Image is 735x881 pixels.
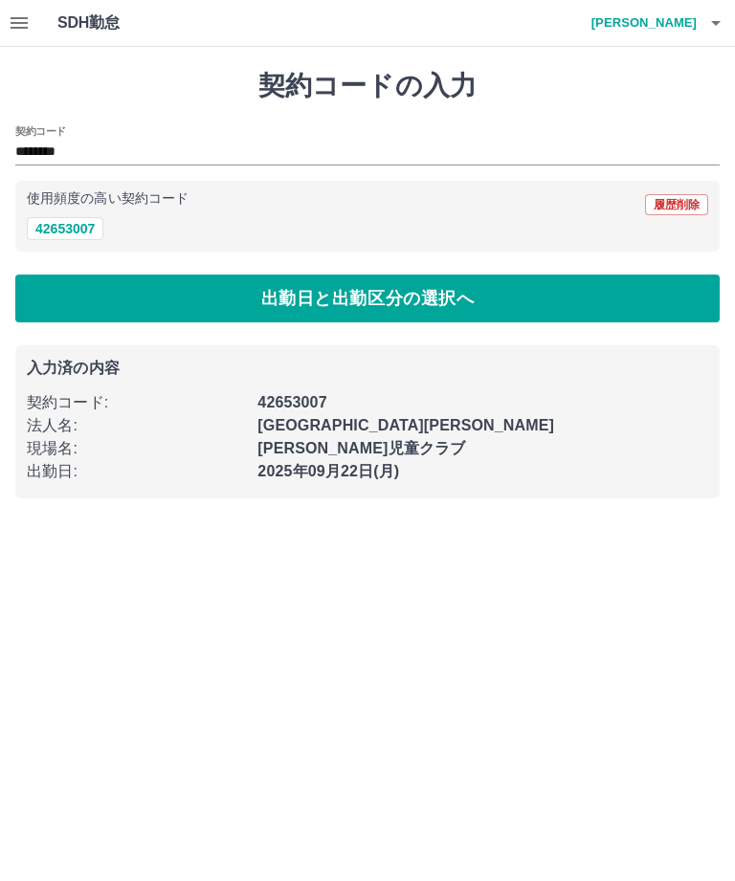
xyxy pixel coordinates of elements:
p: 出勤日 : [27,460,246,483]
b: [PERSON_NAME]児童クラブ [257,440,465,456]
p: 法人名 : [27,414,246,437]
p: 使用頻度の高い契約コード [27,192,189,206]
b: 2025年09月22日(月) [257,463,399,479]
p: 入力済の内容 [27,361,708,376]
button: 出勤日と出勤区分の選択へ [15,275,720,322]
b: [GEOGRAPHIC_DATA][PERSON_NAME] [257,417,554,433]
h2: 契約コード [15,123,66,139]
button: 履歴削除 [645,194,708,215]
p: 現場名 : [27,437,246,460]
b: 42653007 [257,394,326,410]
p: 契約コード : [27,391,246,414]
button: 42653007 [27,217,103,240]
h1: 契約コードの入力 [15,70,720,102]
